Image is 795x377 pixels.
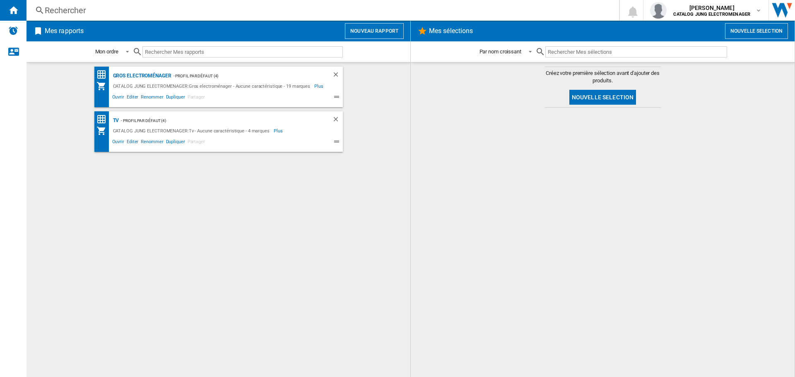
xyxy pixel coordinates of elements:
img: alerts-logo.svg [8,26,18,36]
span: Editer [125,93,140,103]
span: Ouvrir [111,93,125,103]
div: Gros electroménager [111,71,171,81]
h2: Mes rapports [43,23,85,39]
span: Partager [186,93,206,103]
b: CATALOG JUNG ELECTROMENAGER [673,12,750,17]
div: TV [111,115,119,126]
div: Mon ordre [95,48,118,55]
span: Dupliquer [165,138,186,148]
input: Rechercher Mes sélections [545,46,727,58]
input: Rechercher Mes rapports [142,46,343,58]
button: Nouveau rapport [345,23,404,39]
span: Renommer [140,93,164,103]
span: Partager [186,138,206,148]
div: Supprimer [332,71,343,81]
span: Plus [314,81,325,91]
span: Renommer [140,138,164,148]
div: - Profil par défaut (4) [119,115,315,126]
button: Nouvelle selection [725,23,788,39]
div: CATALOG JUNG ELECTROMENAGER:Gros electroménager - Aucune caractéristique - 19 marques [111,81,315,91]
h2: Mes sélections [427,23,475,39]
span: Créez votre première sélection avant d'ajouter des produits. [545,70,661,84]
div: Mon assortiment [96,81,111,91]
div: Matrice des prix [96,114,111,125]
div: CATALOG JUNG ELECTROMENAGER:Tv - Aucune caractéristique - 4 marques [111,126,274,136]
span: [PERSON_NAME] [673,4,750,12]
img: profile.jpg [650,2,667,19]
div: Matrice des prix [96,70,111,80]
span: Editer [125,138,140,148]
span: Plus [274,126,284,136]
span: Dupliquer [165,93,186,103]
button: Nouvelle selection [569,90,636,105]
div: Rechercher [45,5,597,16]
div: Supprimer [332,115,343,126]
span: Ouvrir [111,138,125,148]
div: Par nom croissant [479,48,521,55]
div: Mon assortiment [96,126,111,136]
div: - Profil par défaut (4) [171,71,316,81]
